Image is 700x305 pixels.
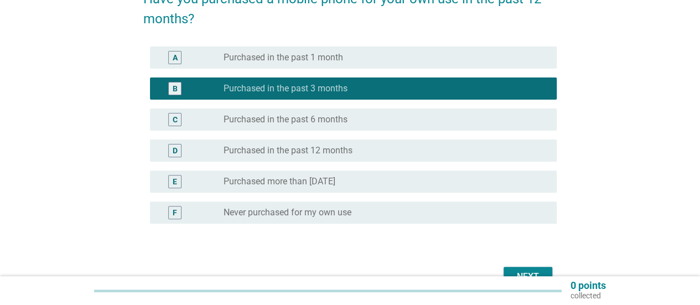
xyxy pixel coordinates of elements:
[173,145,178,157] div: D
[173,207,177,219] div: F
[571,291,606,301] p: collected
[224,83,348,94] label: Purchased in the past 3 months
[173,52,178,64] div: A
[224,145,352,156] label: Purchased in the past 12 months
[571,281,606,291] p: 0 points
[224,114,348,125] label: Purchased in the past 6 months
[512,270,543,283] div: Next
[173,176,177,188] div: E
[224,176,335,187] label: Purchased more than [DATE]
[224,52,343,63] label: Purchased in the past 1 month
[173,114,178,126] div: C
[173,83,178,95] div: B
[224,207,351,218] label: Never purchased for my own use
[504,267,552,287] button: Next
